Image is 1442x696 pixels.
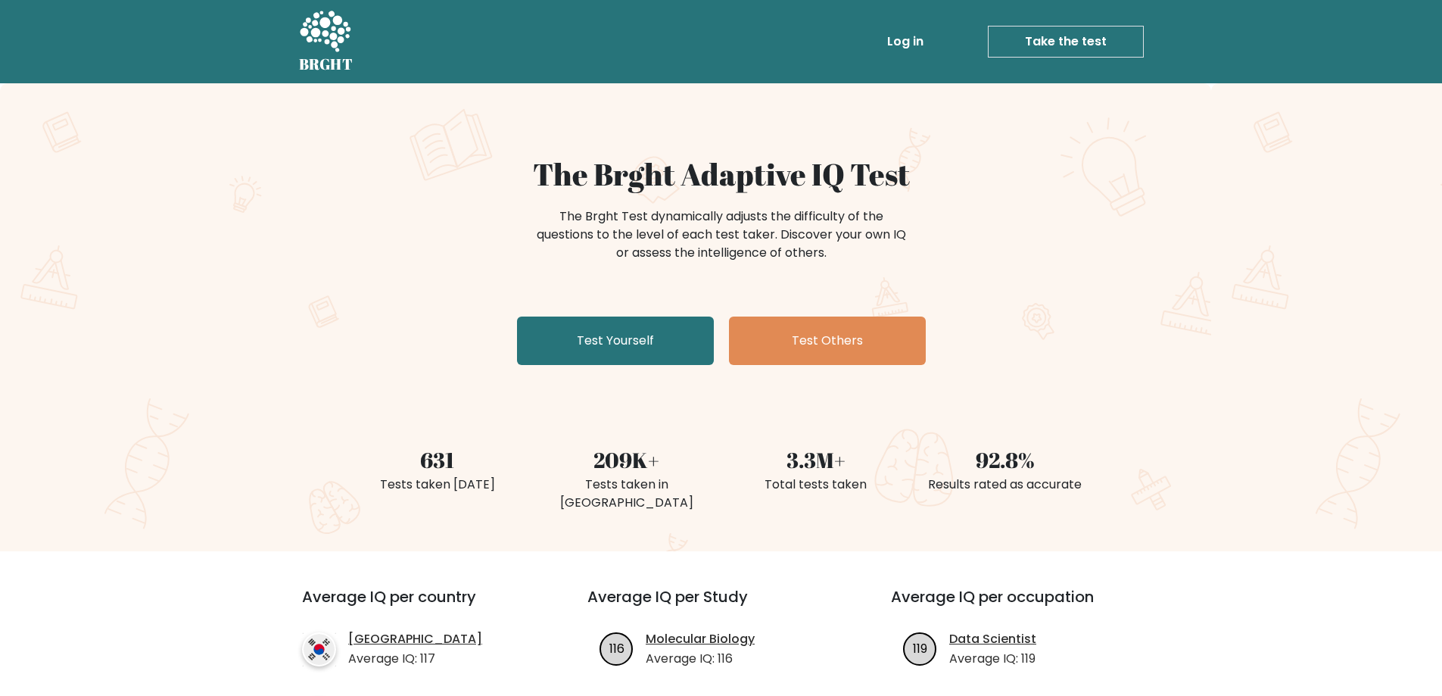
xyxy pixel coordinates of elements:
[891,588,1158,624] h3: Average IQ per occupation
[348,650,482,668] p: Average IQ: 117
[587,588,855,624] h3: Average IQ per Study
[730,444,902,476] div: 3.3M+
[352,156,1091,192] h1: The Brght Adaptive IQ Test
[609,639,624,657] text: 116
[299,6,353,77] a: BRGHT
[913,639,927,657] text: 119
[646,650,755,668] p: Average IQ: 116
[949,630,1036,648] a: Data Scientist
[541,444,712,476] div: 209K+
[920,444,1091,476] div: 92.8%
[348,630,482,648] a: [GEOGRAPHIC_DATA]
[881,27,930,57] a: Log in
[729,317,926,365] a: Test Others
[302,588,533,624] h3: Average IQ per country
[920,476,1091,494] div: Results rated as accurate
[517,317,714,365] a: Test Yourself
[299,55,353,73] h5: BRGHT
[352,476,523,494] div: Tests taken [DATE]
[532,208,911,262] div: The Brght Test dynamically adjusts the difficulty of the questions to the level of each test take...
[646,630,755,648] a: Molecular Biology
[988,26,1144,58] a: Take the test
[541,476,712,512] div: Tests taken in [GEOGRAPHIC_DATA]
[949,650,1036,668] p: Average IQ: 119
[730,476,902,494] div: Total tests taken
[352,444,523,476] div: 631
[302,632,336,666] img: country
